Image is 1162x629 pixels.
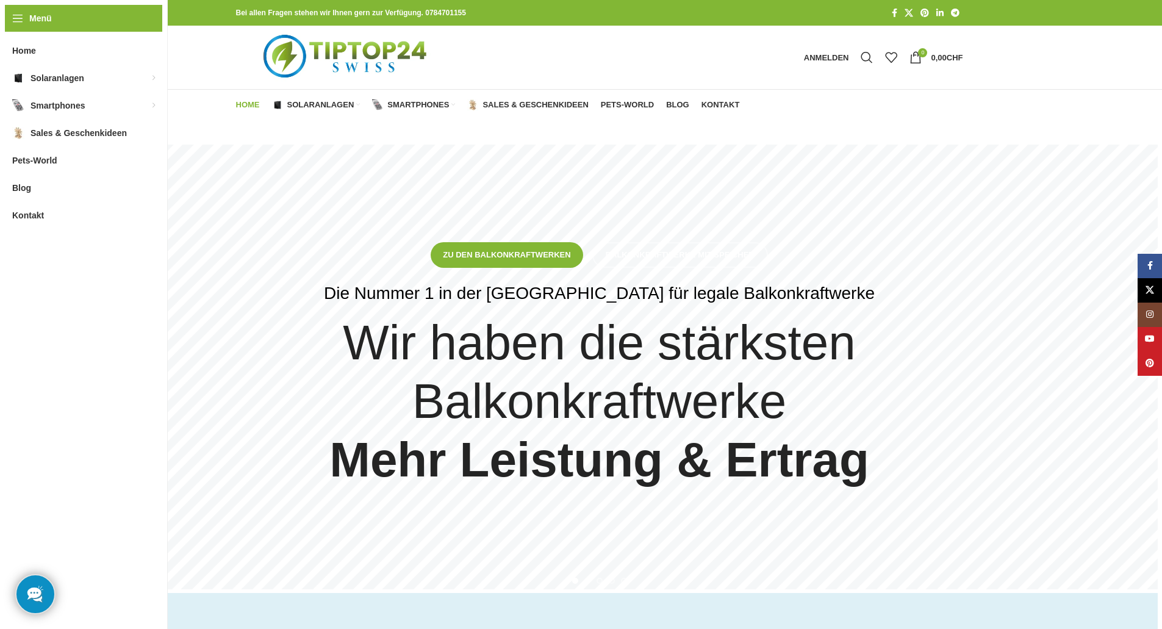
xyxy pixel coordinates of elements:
[236,9,466,17] strong: Bei allen Fragen stehen wir Ihnen gern zur Verfügung. 0784701155
[12,99,24,112] img: Smartphones
[888,5,901,21] a: Facebook Social Link
[606,250,755,260] span: Balkonkraftwerke mit Speicher
[666,93,689,117] a: Blog
[236,26,457,89] img: Tiptop24 Nachhaltige & Faire Produkte
[666,100,689,110] span: Blog
[236,52,457,62] a: Logo der Website
[701,100,740,110] span: Kontakt
[918,48,927,57] span: 0
[41,145,1158,593] div: 1 / 5
[901,5,917,21] a: X Social Link
[12,40,36,62] span: Home
[467,99,478,110] img: Sales & Geschenkideen
[879,45,903,70] div: Meine Wunschliste
[324,280,875,307] div: Die Nummer 1 in der [GEOGRAPHIC_DATA] für legale Balkonkraftwerke
[1138,303,1162,327] a: Instagram Social Link
[230,93,746,117] div: Hauptnavigation
[1138,254,1162,278] a: Facebook Social Link
[236,100,260,110] span: Home
[236,93,260,117] a: Home
[592,242,768,268] a: Balkonkraftwerke mit Speicher
[12,204,44,226] span: Kontakt
[29,12,52,25] span: Menü
[798,45,855,70] a: Anmelden
[903,45,969,70] a: 0 0,00CHF
[1138,351,1162,376] a: Pinterest Social Link
[372,93,455,117] a: Smartphones
[597,578,603,584] li: Go to slide 3
[12,177,31,199] span: Blog
[30,67,84,89] span: Solaranlagen
[933,5,947,21] a: LinkedIn Social Link
[855,45,879,70] a: Suche
[30,95,85,117] span: Smartphones
[701,93,740,117] a: Kontakt
[329,433,869,487] strong: Mehr Leistung & Ertrag
[12,149,57,171] span: Pets-World
[482,100,588,110] span: Sales & Geschenkideen
[1138,327,1162,351] a: YouTube Social Link
[601,93,654,117] a: Pets-World
[372,99,383,110] img: Smartphones
[236,314,963,489] h4: Wir haben die stärksten Balkonkraftwerke
[12,72,24,84] img: Solaranlagen
[931,53,963,62] bdi: 0,00
[584,578,590,584] li: Go to slide 2
[467,93,588,117] a: Sales & Geschenkideen
[1138,278,1162,303] a: X Social Link
[30,122,127,144] span: Sales & Geschenkideen
[804,54,849,62] span: Anmelden
[272,93,360,117] a: Solaranlagen
[1127,354,1158,384] div: Next slide
[917,5,933,21] a: Pinterest Social Link
[287,100,354,110] span: Solaranlagen
[621,578,627,584] li: Go to slide 5
[947,5,963,21] a: Telegram Social Link
[572,578,578,584] li: Go to slide 1
[609,578,615,584] li: Go to slide 4
[387,100,449,110] span: Smartphones
[947,53,963,62] span: CHF
[12,127,24,139] img: Sales & Geschenkideen
[431,242,583,268] a: Zu den Balkonkraftwerken
[601,100,654,110] span: Pets-World
[443,250,570,260] span: Zu den Balkonkraftwerken
[272,99,283,110] img: Solaranlagen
